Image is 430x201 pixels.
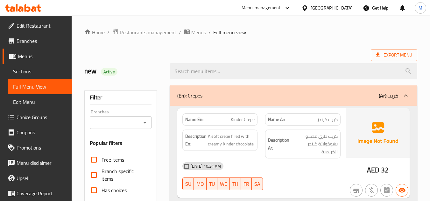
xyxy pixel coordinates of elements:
strong: Name Ar: [268,116,285,123]
p: كريب [379,92,398,99]
span: FR [243,179,249,189]
button: Not branch specific item [350,184,363,197]
span: Has choices [102,186,127,194]
span: Menus [18,52,67,60]
div: Menu-management [242,4,281,12]
span: Upsell [17,174,67,182]
a: Edit Restaurant [3,18,72,33]
span: SA [254,179,260,189]
span: Menu disclaimer [17,159,67,167]
button: TU [207,178,217,190]
span: Full menu view [213,29,246,36]
span: [DATE] 10:34 AM [188,163,223,169]
a: Coupons [3,125,72,140]
strong: Description En: [185,132,207,148]
a: Promotions [3,140,72,155]
a: Upsell [3,171,72,186]
img: Ae5nvW7+0k+MAAAAAElFTkSuQmCC [346,108,410,158]
a: Sections [8,64,72,79]
a: Full Menu View [8,79,72,94]
li: / [179,29,181,36]
strong: Name En: [185,116,203,123]
span: TU [209,179,215,189]
li: / [208,29,211,36]
button: Open [140,118,149,127]
span: Edit Menu [13,98,67,106]
button: Available [396,184,408,197]
b: (Ar): [379,91,387,100]
nav: breadcrumb [84,28,417,37]
span: Export Menu [376,51,412,59]
span: Promotions [17,144,67,151]
button: WE [217,178,230,190]
span: Choice Groups [17,113,67,121]
span: Branch specific items [102,167,146,183]
a: Home [84,29,105,36]
span: Sections [13,68,67,75]
a: Restaurants management [112,28,176,37]
div: [GEOGRAPHIC_DATA] [311,4,353,11]
span: Menus [191,29,206,36]
div: Filter [90,91,151,104]
span: MO [196,179,204,189]
span: 32 [381,164,389,176]
p: Crepes [177,92,202,99]
button: SU [182,178,194,190]
span: A soft crepe filled with creamy Kinder chocolate [208,132,255,148]
span: Restaurants management [120,29,176,36]
span: Edit Restaurant [17,22,67,30]
span: Active [101,69,117,75]
input: search [170,63,417,79]
h2: new [84,66,162,76]
button: FR [241,178,252,190]
span: WE [220,179,227,189]
b: (En): [177,91,187,100]
button: SA [252,178,263,190]
span: M [419,4,422,11]
span: Coverage Report [17,190,67,197]
h3: Popular filters [90,139,151,147]
span: كريب طري محشو بشوكولاتة كيندر الكريمية [291,132,338,156]
a: Branches [3,33,72,49]
div: (En): Crepes(Ar):كريب [170,85,417,106]
span: Free items [102,156,124,164]
li: / [107,29,109,36]
button: MO [194,178,207,190]
a: Edit Menu [8,94,72,110]
span: Kinder Crepe [231,116,255,123]
span: Branches [17,37,67,45]
button: TH [230,178,241,190]
span: Coupons [17,129,67,136]
span: Export Menu [371,49,417,61]
a: Menus [3,49,72,64]
button: Not has choices [380,184,393,197]
span: TH [232,179,238,189]
a: Menu disclaimer [3,155,72,171]
span: Full Menu View [13,83,67,90]
a: Coverage Report [3,186,72,201]
a: Menus [184,28,206,37]
span: AED [367,164,379,176]
span: كريب كيندر [317,116,338,123]
span: SU [185,179,191,189]
strong: Description Ar: [268,136,289,152]
button: Purchased item [365,184,378,197]
div: Active [101,68,117,76]
a: Choice Groups [3,110,72,125]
